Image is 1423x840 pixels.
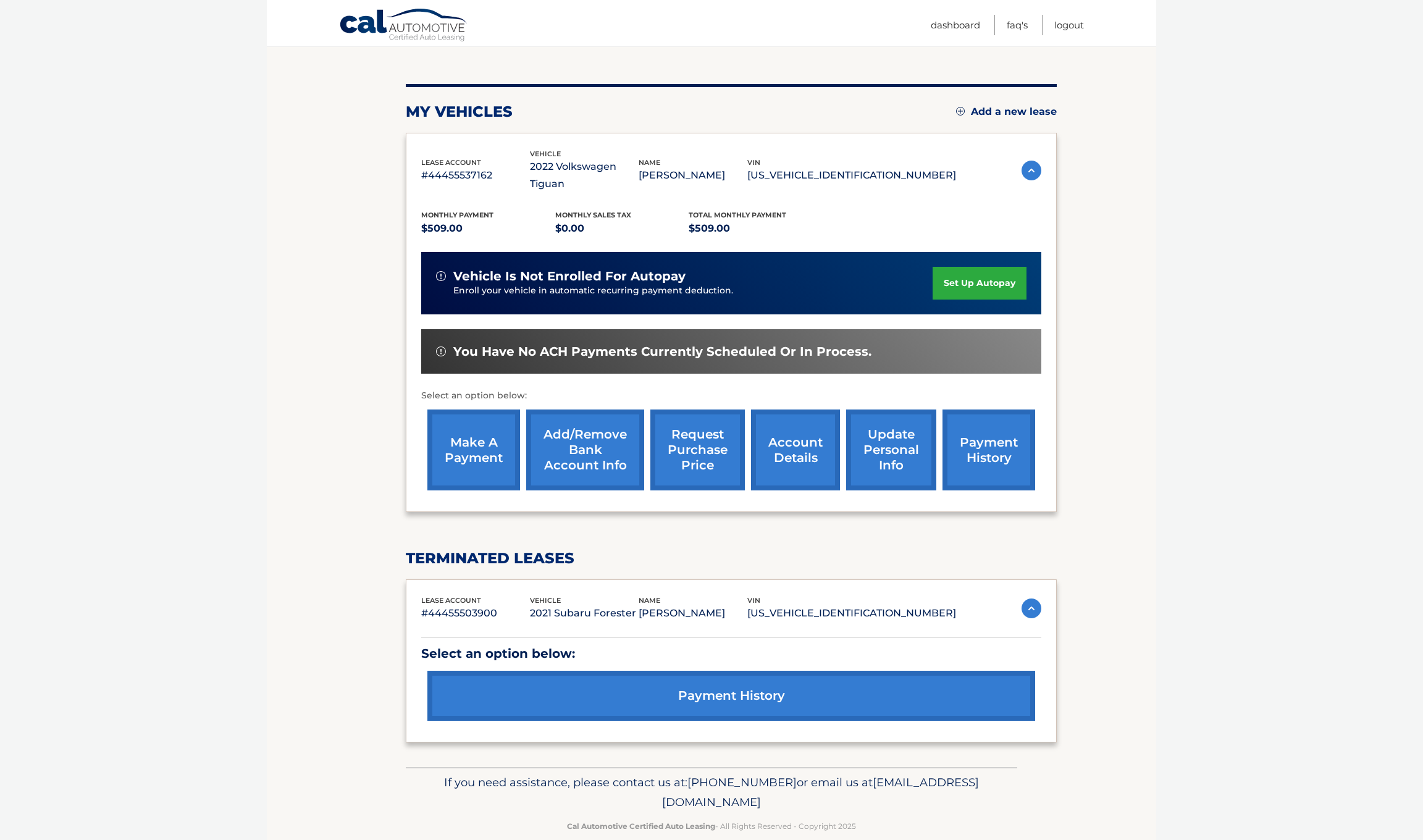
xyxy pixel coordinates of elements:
[406,549,1057,568] h2: terminated leases
[687,775,797,789] span: [PHONE_NUMBER]
[662,775,979,809] span: [EMAIL_ADDRESS][DOMAIN_NAME]
[747,158,760,167] span: vin
[956,106,1057,118] a: Add a new lease
[1007,15,1028,35] a: FAQ's
[747,605,956,622] p: [US_VEHICLE_IDENTIFICATION_NUMBER]
[530,596,561,605] span: vehicle
[453,269,686,284] span: vehicle is not enrolled for autopay
[453,344,871,359] span: You have no ACH payments currently scheduled or in process.
[747,596,760,605] span: vin
[942,409,1035,490] a: payment history
[427,671,1035,721] a: payment history
[421,220,555,237] p: $509.00
[689,211,786,219] span: Total Monthly Payment
[639,158,660,167] span: name
[421,605,530,622] p: #44455503900
[414,820,1009,833] p: - All Rights Reserved - Copyright 2025
[421,596,481,605] span: lease account
[421,167,530,184] p: #44455537162
[555,220,689,237] p: $0.00
[421,388,1041,403] p: Select an option below:
[530,605,639,622] p: 2021 Subaru Forester
[406,103,513,121] h2: my vehicles
[1022,161,1041,180] img: accordion-active.svg
[427,409,520,490] a: make a payment
[414,773,1009,812] p: If you need assistance, please contact us at: or email us at
[1022,598,1041,618] img: accordion-active.svg
[1054,15,1084,35] a: Logout
[567,821,715,831] strong: Cal Automotive Certified Auto Leasing
[689,220,823,237] p: $509.00
[453,284,933,298] p: Enroll your vehicle in automatic recurring payment deduction.
[931,15,980,35] a: Dashboard
[751,409,840,490] a: account details
[421,643,1041,665] p: Select an option below:
[436,346,446,356] img: alert-white.svg
[436,271,446,281] img: alert-white.svg
[421,158,481,167] span: lease account
[639,596,660,605] span: name
[933,267,1026,300] a: set up autopay
[526,409,644,490] a: Add/Remove bank account info
[639,605,747,622] p: [PERSON_NAME]
[956,107,965,115] img: add.svg
[747,167,956,184] p: [US_VEHICLE_IDENTIFICATION_NUMBER]
[339,8,469,44] a: Cal Automotive
[421,211,493,219] span: Monthly Payment
[846,409,936,490] a: update personal info
[650,409,745,490] a: request purchase price
[555,211,631,219] span: Monthly sales Tax
[639,167,747,184] p: [PERSON_NAME]
[530,149,561,158] span: vehicle
[530,158,639,193] p: 2022 Volkswagen Tiguan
